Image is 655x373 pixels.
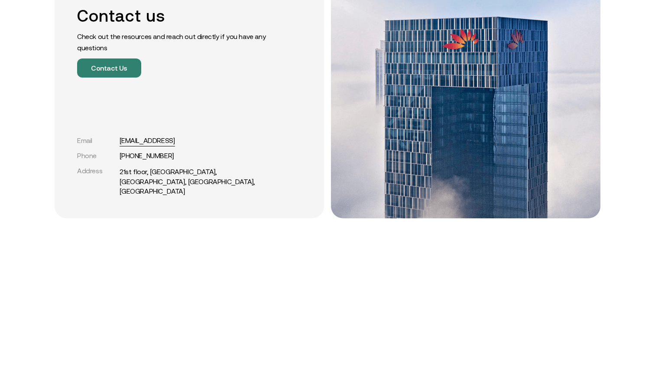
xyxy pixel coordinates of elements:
[77,6,272,26] h2: Contact us
[77,58,141,78] button: Contact Us
[77,167,116,175] div: Address
[120,167,272,196] a: 21st floor, [GEOGRAPHIC_DATA], [GEOGRAPHIC_DATA], [GEOGRAPHIC_DATA], [GEOGRAPHIC_DATA]
[120,152,174,160] a: [PHONE_NUMBER]
[77,152,116,160] div: Phone
[77,136,116,145] div: Email
[120,136,175,145] a: [EMAIL_ADDRESS]
[77,31,272,53] p: Check out the resources and reach out directly if you have any questions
